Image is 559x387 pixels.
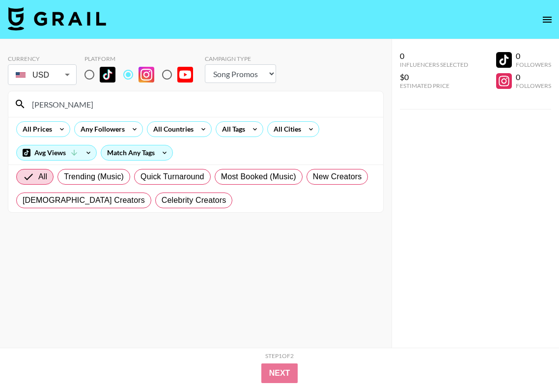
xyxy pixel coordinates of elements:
[38,171,47,183] span: All
[400,51,468,61] div: 0
[265,352,294,359] div: Step 1 of 2
[205,55,276,62] div: Campaign Type
[400,61,468,68] div: Influencers Selected
[516,82,551,89] div: Followers
[75,122,127,137] div: Any Followers
[101,145,172,160] div: Match Any Tags
[516,51,551,61] div: 0
[268,122,303,137] div: All Cities
[147,122,196,137] div: All Countries
[537,10,557,29] button: open drawer
[177,67,193,83] img: YouTube
[8,55,77,62] div: Currency
[510,338,547,375] iframe: Drift Widget Chat Controller
[162,194,226,206] span: Celebrity Creators
[100,67,115,83] img: TikTok
[23,194,145,206] span: [DEMOGRAPHIC_DATA] Creators
[140,171,204,183] span: Quick Turnaround
[64,171,124,183] span: Trending (Music)
[216,122,247,137] div: All Tags
[516,61,551,68] div: Followers
[17,122,54,137] div: All Prices
[139,67,154,83] img: Instagram
[400,72,468,82] div: $0
[313,171,362,183] span: New Creators
[261,363,298,383] button: Next
[516,72,551,82] div: 0
[10,66,75,83] div: USD
[17,145,96,160] div: Avg Views
[8,7,106,30] img: Grail Talent
[84,55,201,62] div: Platform
[400,82,468,89] div: Estimated Price
[221,171,296,183] span: Most Booked (Music)
[26,96,377,112] input: Search by User Name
